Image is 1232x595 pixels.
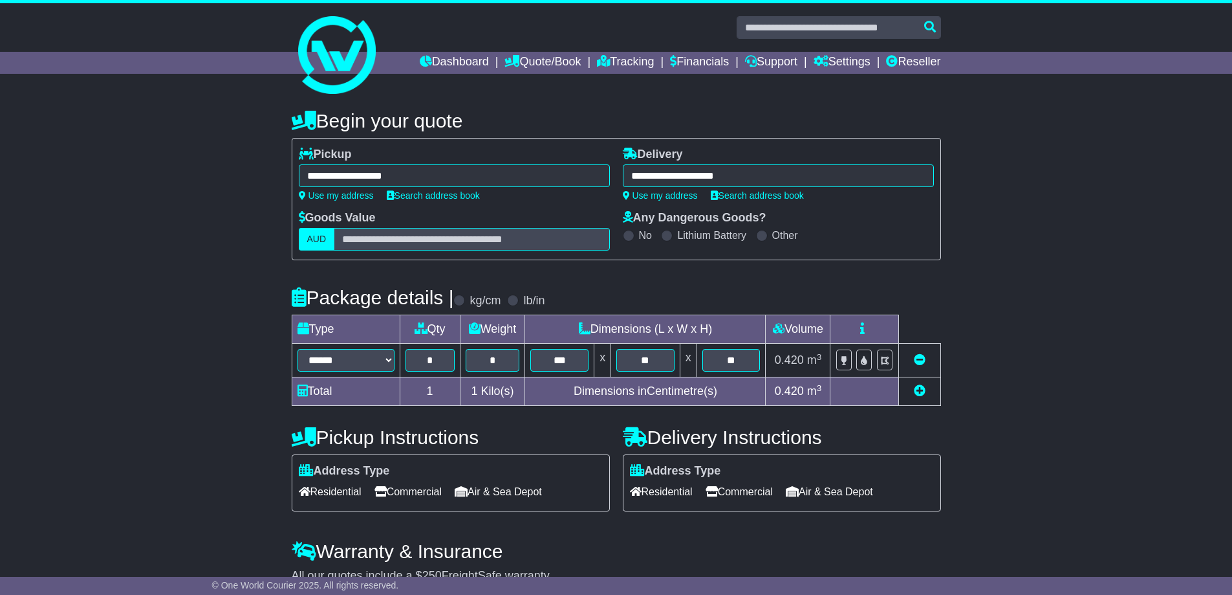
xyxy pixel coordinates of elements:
a: Add new item [914,385,925,398]
td: Dimensions (L x W x H) [525,315,766,344]
a: Search address book [711,190,804,201]
td: Total [292,377,400,406]
a: Use my address [623,190,698,201]
label: No [639,229,652,241]
sup: 3 [817,352,822,362]
td: x [594,344,611,377]
a: Search address book [387,190,480,201]
span: © One World Courier 2025. All rights reserved. [212,580,399,590]
td: Qty [400,315,460,344]
label: Pickup [299,148,352,162]
label: AUD [299,228,335,251]
a: Dashboard [420,52,489,74]
span: m [807,385,822,398]
label: Any Dangerous Goods? [623,211,766,225]
span: 1 [471,385,477,398]
td: x [680,344,697,377]
a: Settings [814,52,870,74]
a: Tracking [597,52,654,74]
a: Use my address [299,190,374,201]
h4: Begin your quote [292,110,941,131]
label: Address Type [299,464,390,478]
td: Type [292,315,400,344]
h4: Warranty & Insurance [292,541,941,562]
span: Commercial [374,482,442,502]
span: 0.420 [775,385,804,398]
a: Remove this item [914,354,925,366]
sup: 3 [817,383,822,393]
span: Air & Sea Depot [786,482,873,502]
span: Air & Sea Depot [455,482,542,502]
td: Weight [460,315,525,344]
td: Dimensions in Centimetre(s) [525,377,766,406]
h4: Pickup Instructions [292,427,610,448]
span: Commercial [706,482,773,502]
label: kg/cm [470,294,501,308]
a: Reseller [886,52,940,74]
span: m [807,354,822,366]
label: Address Type [630,464,721,478]
span: Residential [630,482,693,502]
a: Support [745,52,797,74]
a: Financials [670,52,729,74]
span: 0.420 [775,354,804,366]
label: Lithium Battery [677,229,746,241]
label: Other [772,229,798,241]
label: Goods Value [299,211,376,225]
div: All our quotes include a $ FreightSafe warranty. [292,569,941,583]
a: Quote/Book [504,52,581,74]
td: 1 [400,377,460,406]
label: Delivery [623,148,683,162]
h4: Package details | [292,287,454,308]
td: Kilo(s) [460,377,525,406]
h4: Delivery Instructions [623,427,941,448]
td: Volume [766,315,830,344]
span: Residential [299,482,362,502]
span: 250 [422,569,442,582]
label: lb/in [523,294,545,308]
